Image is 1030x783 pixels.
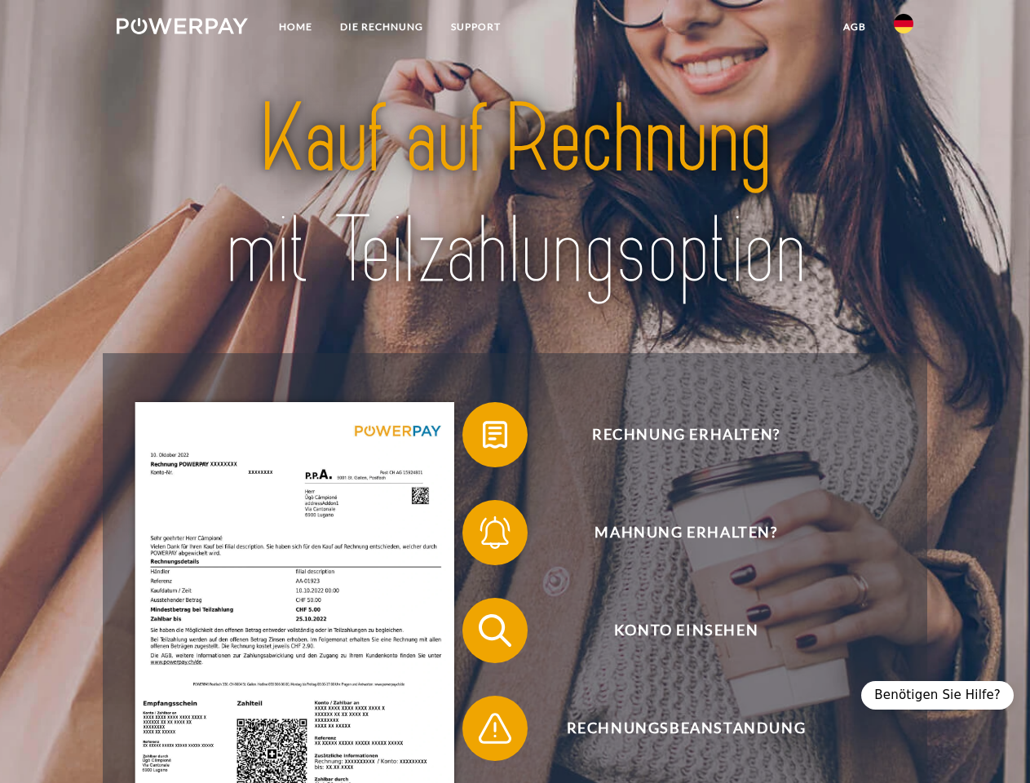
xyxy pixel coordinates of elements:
a: agb [829,12,880,42]
button: Mahnung erhalten? [462,500,886,565]
button: Rechnung erhalten? [462,402,886,467]
img: logo-powerpay-white.svg [117,18,248,34]
span: Rechnungsbeanstandung [486,696,886,761]
img: qb_bell.svg [475,512,515,553]
a: SUPPORT [437,12,515,42]
div: Benötigen Sie Hilfe? [861,681,1014,710]
a: DIE RECHNUNG [326,12,437,42]
button: Konto einsehen [462,598,886,663]
button: Rechnungsbeanstandung [462,696,886,761]
img: qb_warning.svg [475,708,515,749]
span: Mahnung erhalten? [486,500,886,565]
img: qb_search.svg [475,610,515,651]
a: Home [265,12,326,42]
img: title-powerpay_de.svg [156,78,874,312]
img: de [894,14,913,33]
span: Konto einsehen [486,598,886,663]
span: Rechnung erhalten? [486,402,886,467]
img: qb_bill.svg [475,414,515,455]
